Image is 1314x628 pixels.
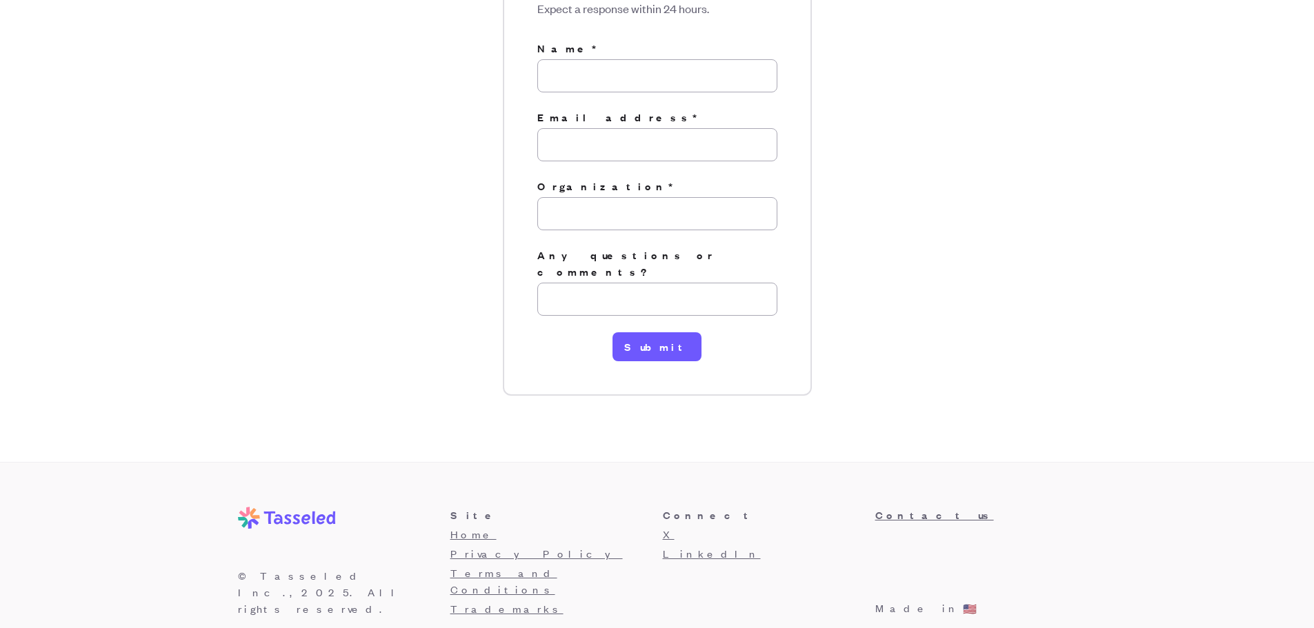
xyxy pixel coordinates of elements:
[537,109,777,128] label: Email address*
[450,527,497,541] a: Home
[450,507,652,523] h3: Site
[450,546,623,560] a: Privacy Policy
[875,507,1077,523] a: Contact us
[963,600,977,617] p: 🇺🇸
[537,247,777,283] label: Any questions or comments?
[450,565,557,596] a: Terms and Conditions
[537,40,777,59] label: Name*
[875,600,960,617] p: Made in
[537,178,777,197] label: Organization*
[663,546,761,560] a: LinkedIn
[613,332,701,361] button: Submit
[450,601,564,616] a: Trademarks
[238,567,439,617] p: © Tasseled Inc., 2025 . All rights reserved.
[663,527,675,541] a: X
[663,507,864,523] h3: Connect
